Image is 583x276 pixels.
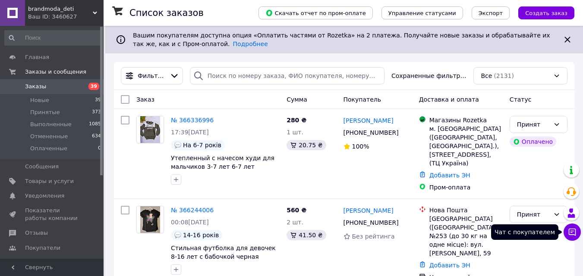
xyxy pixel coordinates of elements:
[343,96,381,103] span: Покупатель
[88,83,99,90] span: 39
[419,96,479,103] span: Доставка и оплата
[352,233,395,240] span: Без рейтинга
[95,96,101,104] span: 39
[564,223,581,241] button: Чат с покупателем
[518,6,574,19] button: Создать заказ
[479,10,503,16] span: Экспорт
[287,230,326,240] div: 41.50 ₴
[287,207,306,214] span: 560 ₴
[342,127,400,139] div: [PHONE_NUMBER]
[491,224,558,240] div: Чат с покупателем
[140,116,161,143] img: Фото товару
[136,116,164,143] a: Фото товару
[25,177,74,185] span: Товары и услуги
[89,121,101,128] span: 1085
[494,72,514,79] span: (2131)
[30,96,49,104] span: Новые
[343,206,394,215] a: [PERSON_NAME]
[138,71,166,80] span: Фильтры
[25,163,59,171] span: Сообщения
[265,9,366,17] span: Скачать отчет по пром-оплате
[258,6,373,19] button: Скачать отчет по пром-оплате
[429,262,470,269] a: Добавить ЭН
[429,124,503,167] div: м. [GEOGRAPHIC_DATA] ([GEOGRAPHIC_DATA], [GEOGRAPHIC_DATA].), [STREET_ADDRESS], (ТЦ Україна)
[381,6,463,19] button: Управление статусами
[174,142,181,149] img: :speech_balloon:
[517,210,550,219] div: Принят
[391,71,467,80] span: Сохраненные фильтры:
[525,10,567,16] span: Создать заказ
[174,232,181,239] img: :speech_balloon:
[481,71,492,80] span: Все
[287,140,326,150] div: 20.75 ₴
[28,5,93,13] span: brandmoda_deti
[171,117,214,124] a: № 366336996
[30,145,67,152] span: Оплаченные
[171,129,209,136] span: 17:39[DATE]
[136,206,164,233] a: Фото товару
[287,129,303,136] span: 1 шт.
[352,143,369,150] span: 100%
[183,142,221,149] span: На 6-7 років
[30,121,72,128] span: Выполненные
[429,206,503,214] div: Нова Пошта
[287,219,303,226] span: 2 шт.
[233,40,268,47] a: Подробнее
[171,155,274,170] a: Утепленный с начесом худи для мальчиков 3-7 лет 6-7 лет
[25,229,48,237] span: Отзывы
[190,67,384,84] input: Поиск по номеру заказа, ФИО покупателя, номеру телефона, Email, номеру накладной
[287,96,307,103] span: Сумма
[25,244,60,252] span: Покупатели
[92,133,101,140] span: 634
[429,172,470,179] a: Добавить ЭН
[30,109,60,116] span: Принятые
[171,245,276,260] a: Стильная футболка для девочек 8-16 лет с бабочкой черная
[171,207,214,214] a: № 366244006
[25,53,49,61] span: Главная
[30,133,68,140] span: Отмененные
[517,120,550,129] div: Принят
[183,232,219,239] span: 14-16 років
[25,207,80,222] span: Показатели работы компании
[25,68,86,76] span: Заказы и сообщения
[429,116,503,124] div: Магазины Rozetka
[25,192,64,200] span: Уведомления
[4,30,102,46] input: Поиск
[472,6,510,19] button: Экспорт
[388,10,456,16] span: Управление статусами
[28,13,104,21] div: Ваш ID: 3460627
[140,206,160,233] img: Фото товару
[25,83,46,90] span: Заказы
[429,183,503,192] div: Пром-оплата
[129,8,204,18] h1: Список заказов
[343,116,394,125] a: [PERSON_NAME]
[510,136,556,147] div: Оплачено
[136,96,154,103] span: Заказ
[287,117,306,124] span: 280 ₴
[510,9,574,16] a: Создать заказ
[171,219,209,226] span: 00:08[DATE]
[429,214,503,257] div: [GEOGRAPHIC_DATA] ([GEOGRAPHIC_DATA].), №253 (до 30 кг на одне місце): вул. [PERSON_NAME], 59
[98,145,101,152] span: 0
[92,109,101,116] span: 373
[510,96,532,103] span: Статус
[133,32,550,47] span: Вашим покупателям доступна опция «Оплатить частями от Rozetka» на 2 платежа. Получайте новые зака...
[342,217,400,229] div: [PHONE_NUMBER]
